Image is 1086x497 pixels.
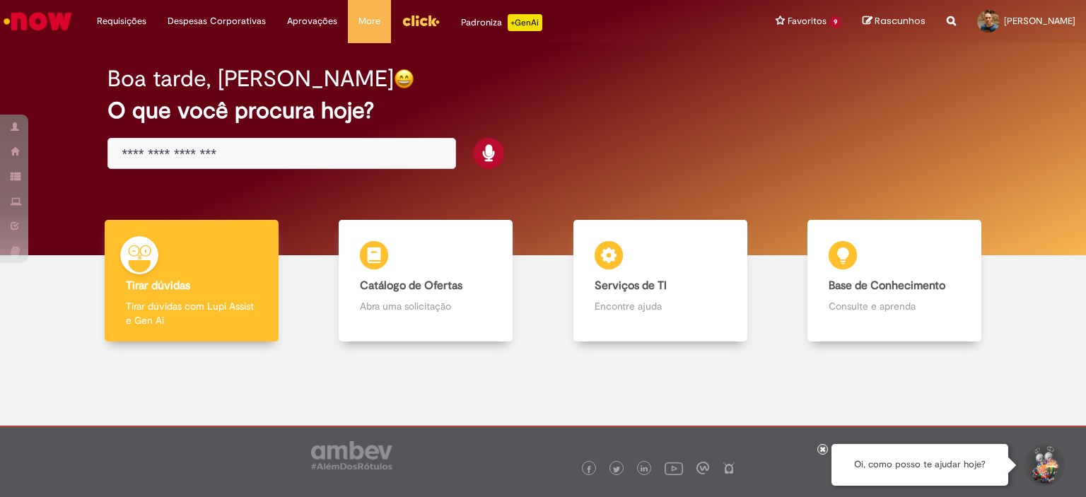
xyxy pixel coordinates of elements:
[665,459,683,477] img: logo_footer_youtube.png
[875,14,926,28] span: Rascunhos
[74,220,309,342] a: Tirar dúvidas Tirar dúvidas com Lupi Assist e Gen Ai
[402,10,440,31] img: click_logo_yellow_360x200.png
[585,466,592,473] img: logo_footer_facebook.png
[1,7,74,35] img: ServiceNow
[831,444,1008,486] div: Oi, como posso te ajudar hoje?
[829,16,841,28] span: 9
[126,299,257,327] p: Tirar dúvidas com Lupi Assist e Gen Ai
[97,14,146,28] span: Requisições
[788,14,827,28] span: Favoritos
[1022,444,1065,486] button: Iniciar Conversa de Suporte
[358,14,380,28] span: More
[360,299,491,313] p: Abra uma solicitação
[863,15,926,28] a: Rascunhos
[168,14,266,28] span: Despesas Corporativas
[723,462,735,474] img: logo_footer_naosei.png
[126,279,190,293] b: Tirar dúvidas
[543,220,778,342] a: Serviços de TI Encontre ajuda
[829,279,945,293] b: Base de Conhecimento
[829,299,960,313] p: Consulte e aprenda
[360,279,462,293] b: Catálogo de Ofertas
[107,98,979,123] h2: O que você procura hoje?
[595,299,726,313] p: Encontre ajuda
[508,14,542,31] p: +GenAi
[1004,15,1075,27] span: [PERSON_NAME]
[309,220,544,342] a: Catálogo de Ofertas Abra uma solicitação
[613,466,620,473] img: logo_footer_twitter.png
[287,14,337,28] span: Aprovações
[595,279,667,293] b: Serviços de TI
[641,465,648,474] img: logo_footer_linkedin.png
[107,66,394,91] h2: Boa tarde, [PERSON_NAME]
[311,441,392,469] img: logo_footer_ambev_rotulo_gray.png
[696,462,709,474] img: logo_footer_workplace.png
[778,220,1012,342] a: Base de Conhecimento Consulte e aprenda
[461,14,542,31] div: Padroniza
[394,69,414,89] img: happy-face.png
